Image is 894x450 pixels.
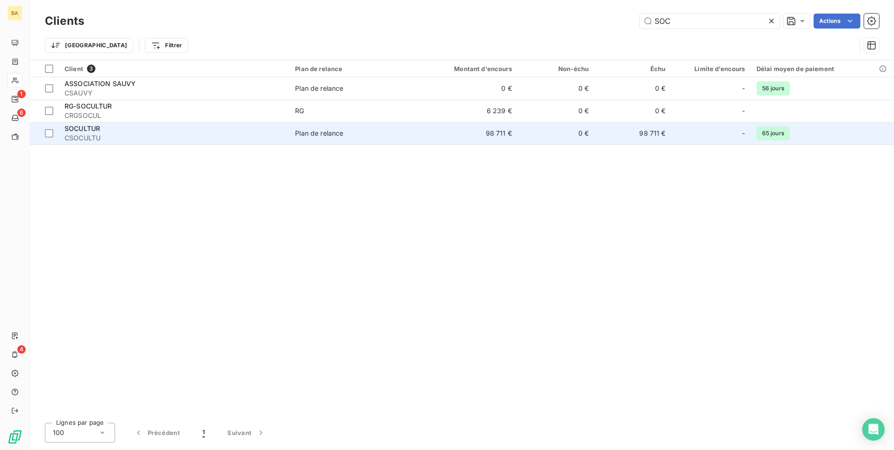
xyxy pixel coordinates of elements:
[757,81,790,95] span: 56 jours
[45,13,84,29] h3: Clients
[414,122,517,145] td: 98 711 €
[7,6,22,21] div: BA
[295,106,304,116] div: RG
[17,109,26,117] span: 6
[295,129,343,138] div: Plan de relance
[87,65,95,73] span: 3
[518,100,594,122] td: 0 €
[216,423,277,443] button: Suivant
[862,418,885,441] div: Open Intercom Messenger
[7,429,22,444] img: Logo LeanPay
[191,423,216,443] button: 1
[518,122,594,145] td: 0 €
[640,14,780,29] input: Rechercher
[600,65,665,73] div: Échu
[742,106,745,116] span: -
[414,100,517,122] td: 6 239 €
[594,100,671,122] td: 0 €
[414,77,517,100] td: 0 €
[17,345,26,354] span: 4
[814,14,860,29] button: Actions
[742,84,745,93] span: -
[523,65,589,73] div: Non-échu
[145,38,188,53] button: Filtrer
[123,423,191,443] button: Précédent
[53,428,64,437] span: 100
[594,77,671,100] td: 0 €
[65,65,83,73] span: Client
[757,126,790,140] span: 65 jours
[677,65,745,73] div: Limite d’encours
[295,65,409,73] div: Plan de relance
[594,122,671,145] td: 98 711 €
[65,80,136,87] span: ASSOCIATION SAUVY
[420,65,512,73] div: Montant d'encours
[757,65,888,73] div: Délai moyen de paiement
[65,111,284,120] span: CRGSOCUL
[518,77,594,100] td: 0 €
[17,90,26,98] span: 1
[65,102,112,110] span: RG-SOCULTUR
[295,84,343,93] div: Plan de relance
[742,129,745,138] span: -
[65,124,100,132] span: SOCULTUR
[45,38,133,53] button: [GEOGRAPHIC_DATA]
[202,428,205,437] span: 1
[65,88,284,98] span: CSAUVY
[65,133,284,143] span: CSOCULTU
